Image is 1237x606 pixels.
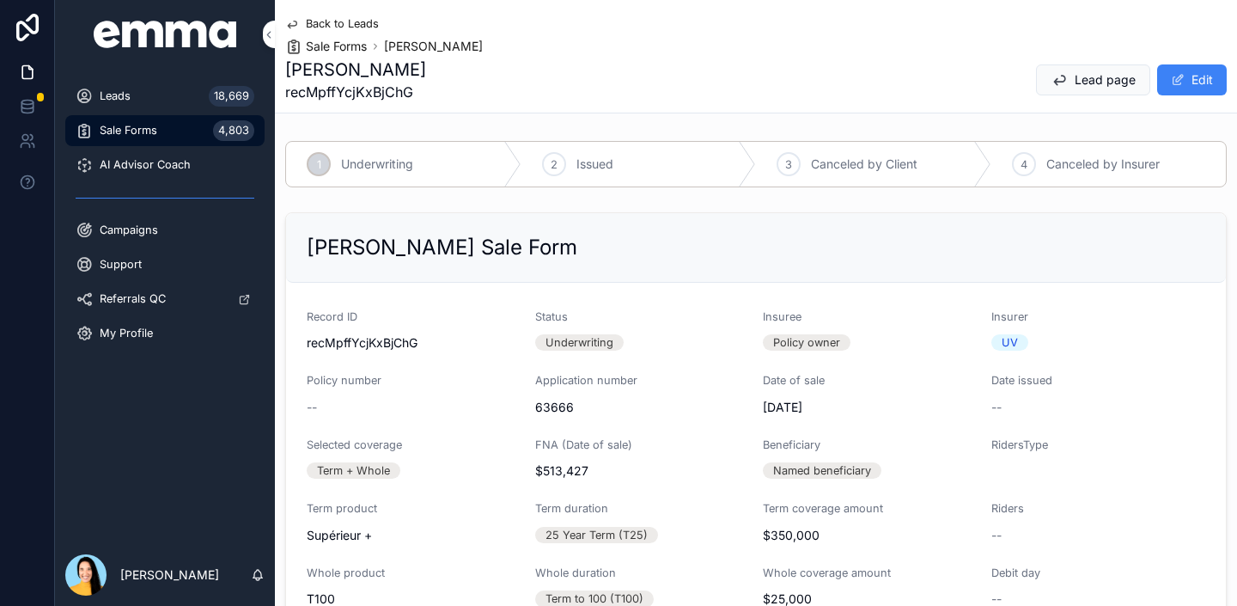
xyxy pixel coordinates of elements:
[1075,71,1136,89] span: Lead page
[307,566,385,579] span: Whole product
[576,156,613,173] span: Issued
[535,438,632,451] span: FNA (Date of sale)
[317,157,321,172] span: 1
[213,120,254,141] div: 4,803
[100,157,191,172] span: AI Advisor Coach
[1021,157,1027,172] span: 4
[545,334,613,351] div: Underwriting
[100,326,153,340] span: My Profile
[763,438,820,451] span: Beneficiary
[307,502,377,515] span: Term product
[307,527,521,544] span: Supérieur +
[307,310,357,323] span: Record ID
[307,374,381,387] span: Policy number
[65,150,265,181] a: AI Advisor Coach
[209,86,254,107] div: 18,669
[307,438,402,451] span: Selected coverage
[285,58,426,82] h1: [PERSON_NAME]
[991,438,1048,451] span: RidersType
[763,502,883,515] span: Term coverage amount
[285,82,426,102] span: recMpffYcjKxBjChG
[65,115,265,146] a: Sale Forms4,803
[763,374,825,387] span: Date of sale
[545,527,648,543] div: 25 Year Term (T25)
[120,566,219,584] p: [PERSON_NAME]
[55,69,275,371] div: scrollable content
[307,234,577,261] h2: [PERSON_NAME] Sale Form
[384,38,483,55] a: [PERSON_NAME]
[763,399,978,416] span: [DATE]
[811,156,917,173] span: Canceled by Client
[285,38,367,55] a: Sale Forms
[65,318,265,349] a: My Profile
[991,502,1024,515] span: Riders
[1157,64,1227,95] button: Edit
[100,257,142,272] span: Support
[306,16,379,31] span: Back to Leads
[535,310,568,323] span: Status
[100,223,158,237] span: Campaigns
[307,399,317,416] span: --
[991,399,1002,416] span: --
[991,527,1002,544] span: --
[306,38,367,55] span: Sale Forms
[535,399,750,416] span: 63666
[763,566,891,579] span: Whole coverage amount
[773,462,871,479] div: Named beneficiary
[1002,334,1018,351] div: UV
[285,16,379,31] a: Back to Leads
[535,566,616,579] span: Whole duration
[1036,64,1150,95] button: Lead page
[785,157,792,172] span: 3
[317,462,390,479] div: Term + Whole
[65,249,265,280] a: Support
[763,527,978,544] span: $350,000
[535,462,750,480] span: $513,427
[100,291,166,306] span: Referrals QC
[763,310,801,323] span: Insuree
[991,310,1028,323] span: Insurer
[307,334,521,352] span: recMpffYcjKxBjChG
[551,157,558,172] span: 2
[991,374,1052,387] span: Date issued
[100,89,131,103] span: Leads
[1046,156,1160,173] span: Canceled by Insurer
[535,374,637,387] span: Application number
[65,215,265,246] a: Campaigns
[94,21,237,48] img: App logo
[535,502,608,515] span: Term duration
[773,334,840,351] div: Policy owner
[65,284,265,315] a: Referrals QC
[341,156,413,173] span: Underwriting
[991,566,1040,579] span: Debit day
[65,81,265,112] a: Leads18,669
[100,123,157,138] span: Sale Forms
